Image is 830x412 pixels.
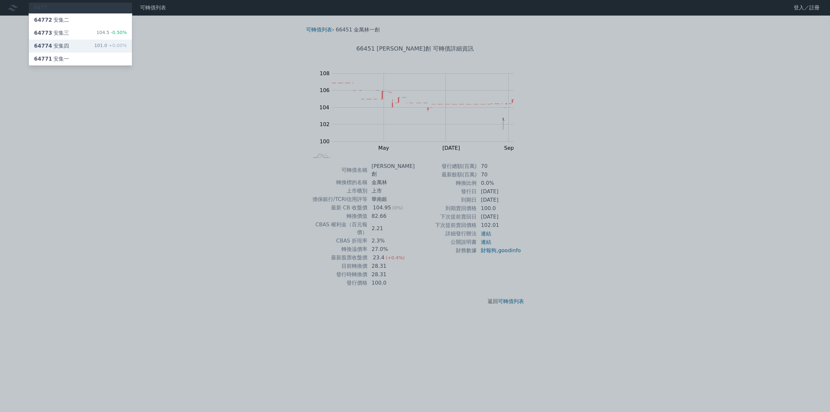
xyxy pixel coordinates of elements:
[94,42,127,50] div: 101.0
[29,53,132,65] a: 64771安集一
[29,27,132,40] a: 64773安集三 104.5-0.50%
[34,42,69,50] div: 安集四
[107,43,127,48] span: +0.00%
[29,14,132,27] a: 64772安集二
[34,29,69,37] div: 安集三
[34,17,52,23] span: 64772
[29,40,132,53] a: 64774安集四 101.0+0.00%
[34,56,52,62] span: 64771
[34,55,69,63] div: 安集一
[109,30,127,35] span: -0.50%
[34,43,52,49] span: 64774
[96,29,127,37] div: 104.5
[34,16,69,24] div: 安集二
[34,30,52,36] span: 64773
